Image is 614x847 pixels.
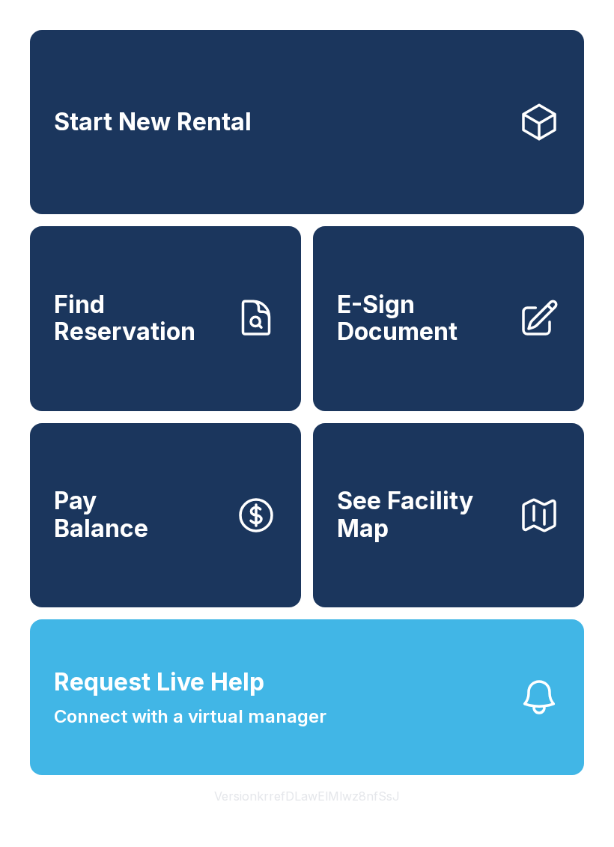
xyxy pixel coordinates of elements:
a: Find Reservation [30,226,301,410]
span: Start New Rental [54,109,252,136]
button: Request Live HelpConnect with a virtual manager [30,619,584,775]
button: VersionkrrefDLawElMlwz8nfSsJ [202,775,412,817]
span: E-Sign Document [337,291,506,346]
span: Connect with a virtual manager [54,703,326,730]
a: Start New Rental [30,30,584,214]
span: Find Reservation [54,291,223,346]
a: E-Sign Document [313,226,584,410]
button: See Facility Map [313,423,584,607]
span: Pay Balance [54,488,148,542]
span: See Facility Map [337,488,506,542]
span: Request Live Help [54,664,264,700]
button: PayBalance [30,423,301,607]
